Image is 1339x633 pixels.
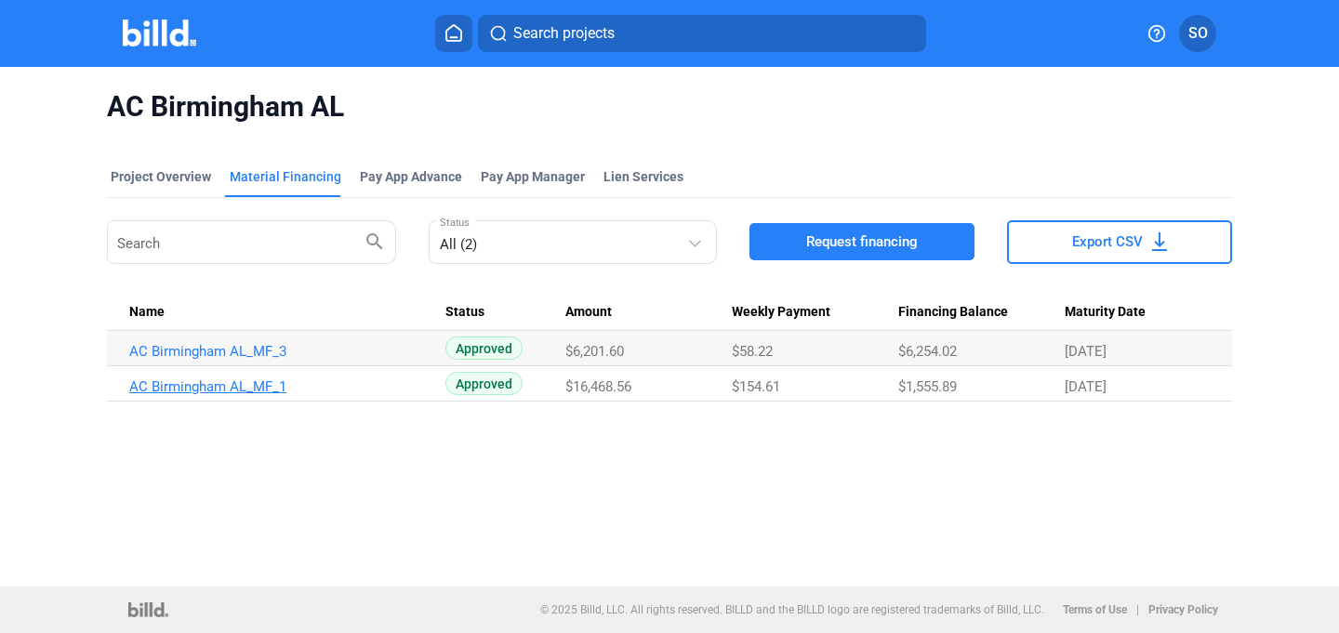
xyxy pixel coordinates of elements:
div: Maturity Date [1065,304,1209,321]
a: AC Birmingham AL_MF_1 [129,378,430,395]
button: Search projects [478,15,926,52]
a: AC Birmingham AL_MF_3 [129,343,430,360]
span: Approved [445,372,523,395]
span: Pay App Manager [481,167,585,186]
span: Status [445,304,484,321]
span: Approved [445,336,523,360]
p: | [1136,603,1139,616]
span: AC Birmingham AL [107,89,1232,125]
span: Financing Balance [898,304,1008,321]
b: Privacy Policy [1148,603,1218,616]
div: Status [445,304,564,321]
span: Weekly Payment [732,304,830,321]
img: logo [128,602,168,617]
span: Maturity Date [1065,304,1146,321]
img: Billd Company Logo [123,20,196,46]
span: $6,201.60 [565,343,624,360]
mat-select-trigger: All (2) [440,236,477,253]
p: © 2025 Billd, LLC. All rights reserved. BILLD and the BILLD logo are registered trademarks of Bil... [540,603,1044,616]
button: Request financing [749,223,974,260]
span: Export CSV [1072,232,1143,251]
span: Request financing [806,232,918,251]
span: [DATE] [1065,378,1107,395]
span: $58.22 [732,343,773,360]
mat-icon: search [364,230,386,252]
span: $6,254.02 [898,343,957,360]
span: SO [1188,22,1208,45]
div: Lien Services [603,167,683,186]
span: Search projects [513,22,615,45]
div: Material Financing [230,167,341,186]
div: Project Overview [111,167,211,186]
div: Weekly Payment [732,304,898,321]
button: SO [1179,15,1216,52]
span: Name [129,304,165,321]
span: [DATE] [1065,343,1107,360]
div: Financing Balance [898,304,1065,321]
span: $1,555.89 [898,378,957,395]
button: Export CSV [1007,220,1232,264]
span: Amount [565,304,612,321]
div: Name [129,304,445,321]
span: $154.61 [732,378,780,395]
span: $16,468.56 [565,378,631,395]
b: Terms of Use [1063,603,1127,616]
div: Amount [565,304,732,321]
div: Pay App Advance [360,167,462,186]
